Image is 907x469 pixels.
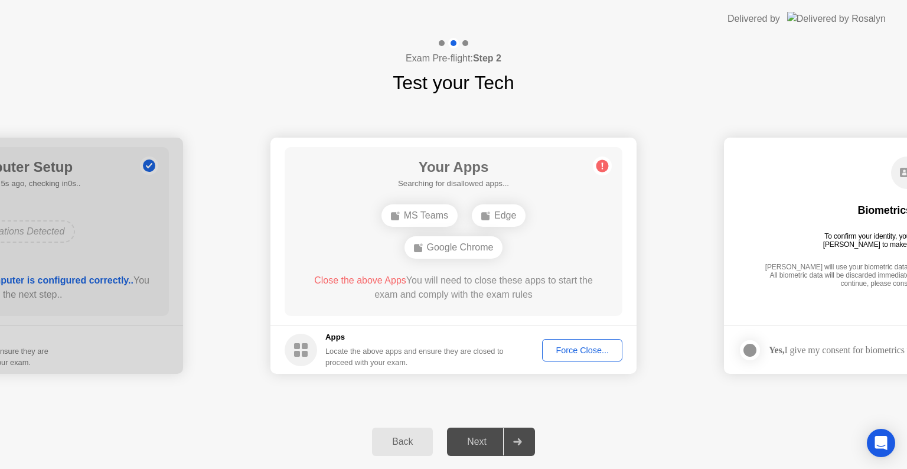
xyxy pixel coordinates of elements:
[447,428,535,456] button: Next
[727,12,780,26] div: Delivered by
[314,275,406,285] span: Close the above Apps
[302,273,606,302] div: You will need to close these apps to start the exam and comply with the exam rules
[381,204,458,227] div: MS Teams
[473,53,501,63] b: Step 2
[867,429,895,457] div: Open Intercom Messenger
[406,51,501,66] h4: Exam Pre-flight:
[325,331,504,343] h5: Apps
[404,236,503,259] div: Google Chrome
[787,12,886,25] img: Delivered by Rosalyn
[451,437,503,447] div: Next
[542,339,622,361] button: Force Close...
[398,157,509,178] h1: Your Apps
[769,345,784,355] strong: Yes,
[376,437,429,447] div: Back
[325,346,504,368] div: Locate the above apps and ensure they are closed to proceed with your exam.
[546,346,618,355] div: Force Close...
[398,178,509,190] h5: Searching for disallowed apps...
[393,69,514,97] h1: Test your Tech
[372,428,433,456] button: Back
[472,204,526,227] div: Edge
